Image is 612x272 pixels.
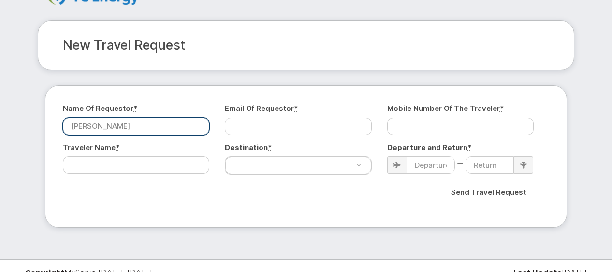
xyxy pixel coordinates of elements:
abbr: required [500,104,504,113]
label: Email of Requestor [225,103,298,113]
label: Mobile Number of the Traveler [387,103,504,113]
h2: New Travel Request [63,38,549,53]
label: Destination [225,142,272,152]
abbr: required [467,143,472,152]
label: Traveler Name [63,142,119,152]
iframe: Messenger Launcher [570,230,605,265]
abbr: required [268,143,272,152]
abbr: required [133,104,137,113]
label: Name of Requestor [63,103,137,113]
abbr: required [116,143,119,152]
input: Departure [407,156,455,174]
input: Send Travel Request [443,182,534,203]
input: Return [466,156,514,174]
abbr: required [294,104,298,113]
label: Departure and Return [387,142,472,152]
